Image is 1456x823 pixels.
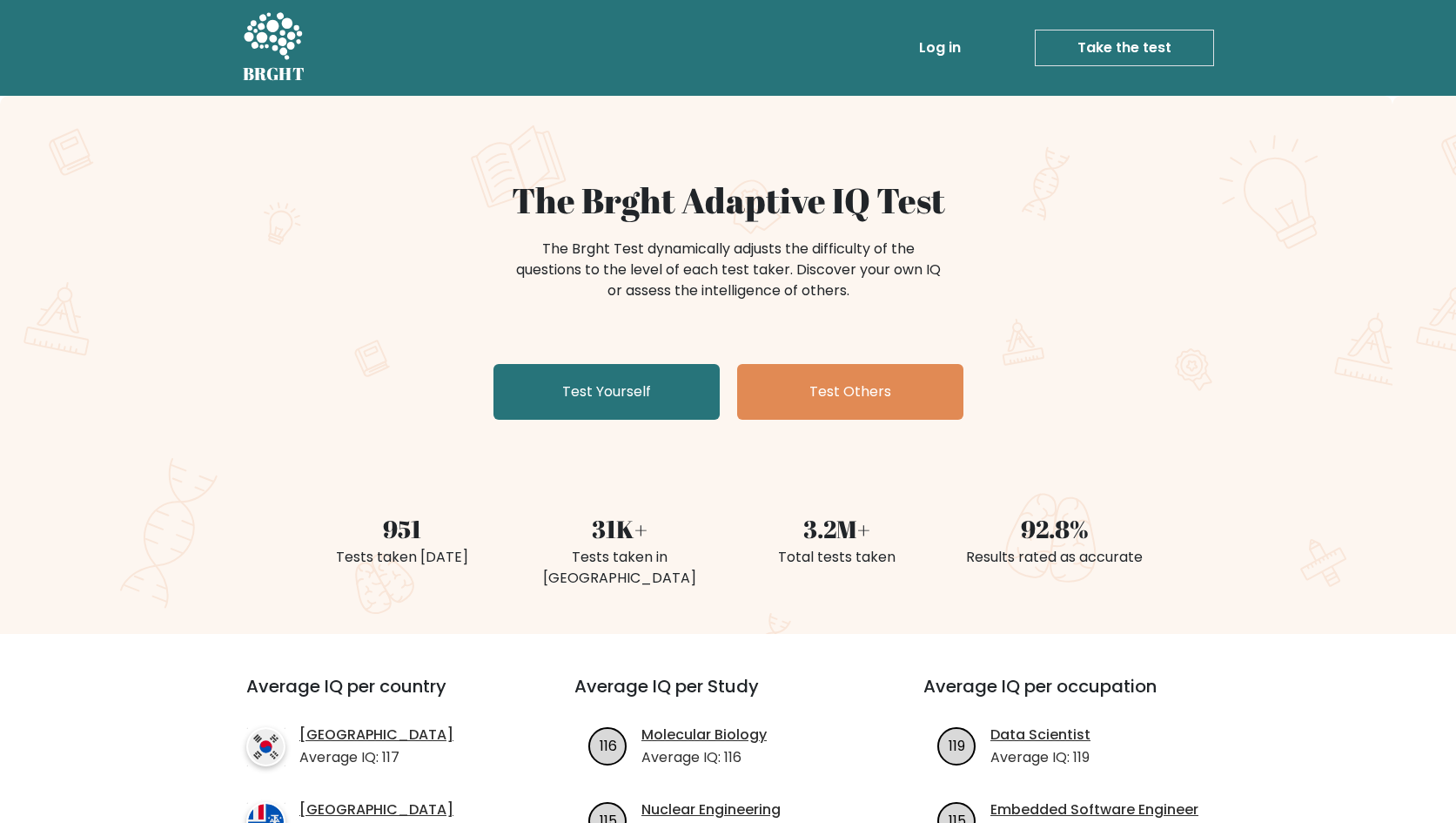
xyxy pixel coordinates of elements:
[299,747,453,768] p: Average IQ: 117
[641,725,767,745] a: Molecular Biology
[739,547,936,568] div: Total tests taken
[990,799,1198,820] a: Embedded Software Engineer
[737,364,963,420] a: Test Others
[493,364,720,420] a: Test Yourself
[243,64,305,84] h5: BRGHT
[299,799,453,820] a: [GEOGRAPHIC_DATA]
[949,735,965,755] text: 119
[600,735,617,755] text: 116
[956,547,1153,568] div: Results rated as accurate
[641,799,781,820] a: Nuclear Engineering
[304,179,1153,221] h1: The Brght Adaptive IQ Test
[246,727,285,766] img: country
[990,747,1090,768] p: Average IQ: 119
[990,725,1090,745] a: Data Scientist
[304,510,500,547] div: 951
[923,676,1231,718] h3: Average IQ per occupation
[641,747,767,768] p: Average IQ: 116
[521,510,718,547] div: 31K+
[243,7,305,89] a: BRGHT
[246,676,512,718] h3: Average IQ per country
[521,547,718,589] div: Tests taken in [GEOGRAPHIC_DATA]
[1035,30,1214,66] a: Take the test
[574,676,882,718] h3: Average IQ per Study
[511,239,946,301] div: The Brght Test dynamically adjusts the difficulty of the questions to the level of each test take...
[956,510,1153,547] div: 92.8%
[299,725,453,745] a: [GEOGRAPHIC_DATA]
[304,547,500,568] div: Tests taken [DATE]
[739,510,936,547] div: 3.2M+
[912,30,968,65] a: Log in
